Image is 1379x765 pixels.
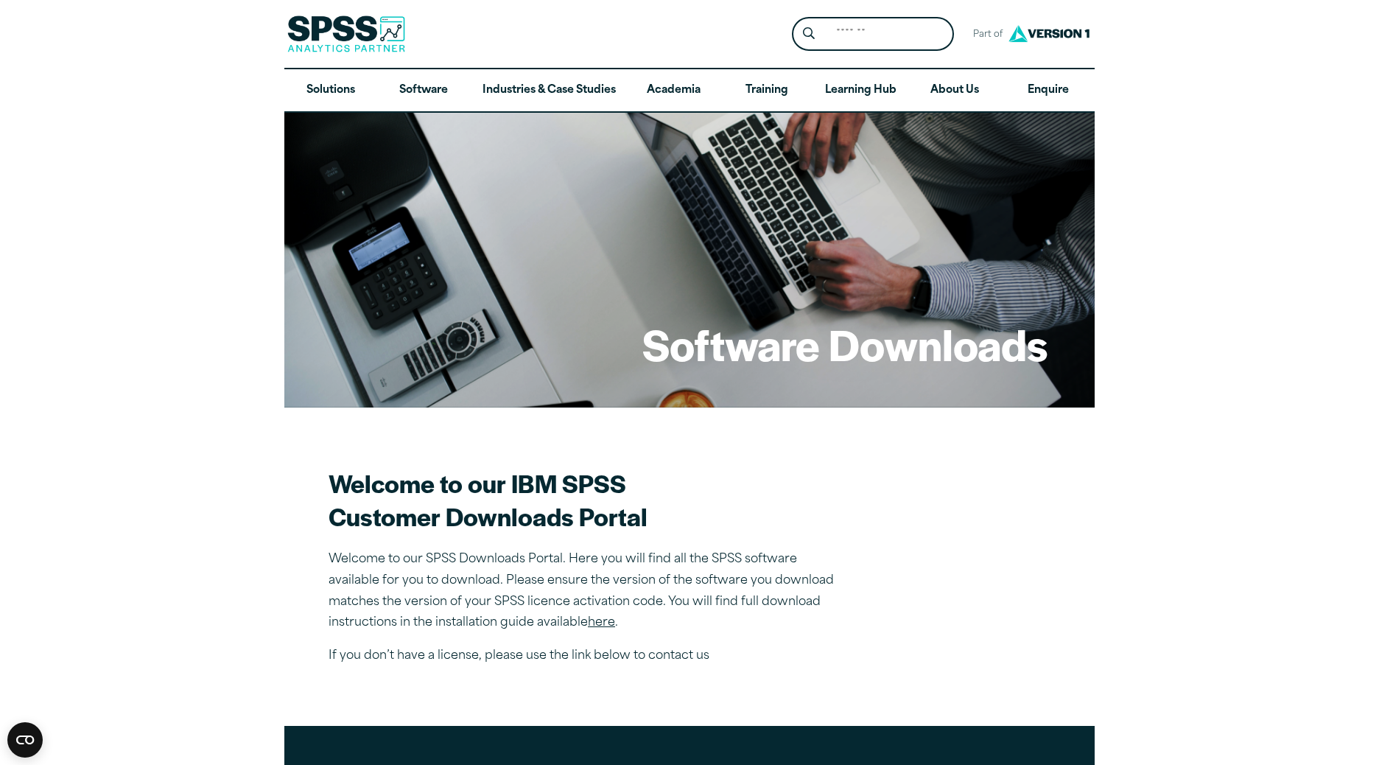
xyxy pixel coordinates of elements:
a: Industries & Case Studies [471,69,628,112]
svg: Search magnifying glass icon [803,27,815,40]
button: Open CMP widget [7,722,43,758]
form: Site Header Search Form [792,17,954,52]
p: Welcome to our SPSS Downloads Portal. Here you will find all the SPSS software available for you ... [329,549,844,634]
a: Solutions [284,69,377,112]
p: If you don’t have a license, please use the link below to contact us [329,646,844,667]
img: SPSS Analytics Partner [287,15,405,52]
a: Academia [628,69,720,112]
nav: Desktop version of site main menu [284,69,1095,112]
h2: Welcome to our IBM SPSS Customer Downloads Portal [329,467,844,533]
a: Learning Hub [813,69,908,112]
img: Version1 Logo [1005,20,1093,47]
h1: Software Downloads [642,315,1048,373]
a: here [588,617,615,629]
a: Training [720,69,813,112]
a: About Us [908,69,1001,112]
a: Software [377,69,470,112]
button: Search magnifying glass icon [796,21,823,48]
span: Part of [966,24,1005,46]
a: Enquire [1002,69,1095,112]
